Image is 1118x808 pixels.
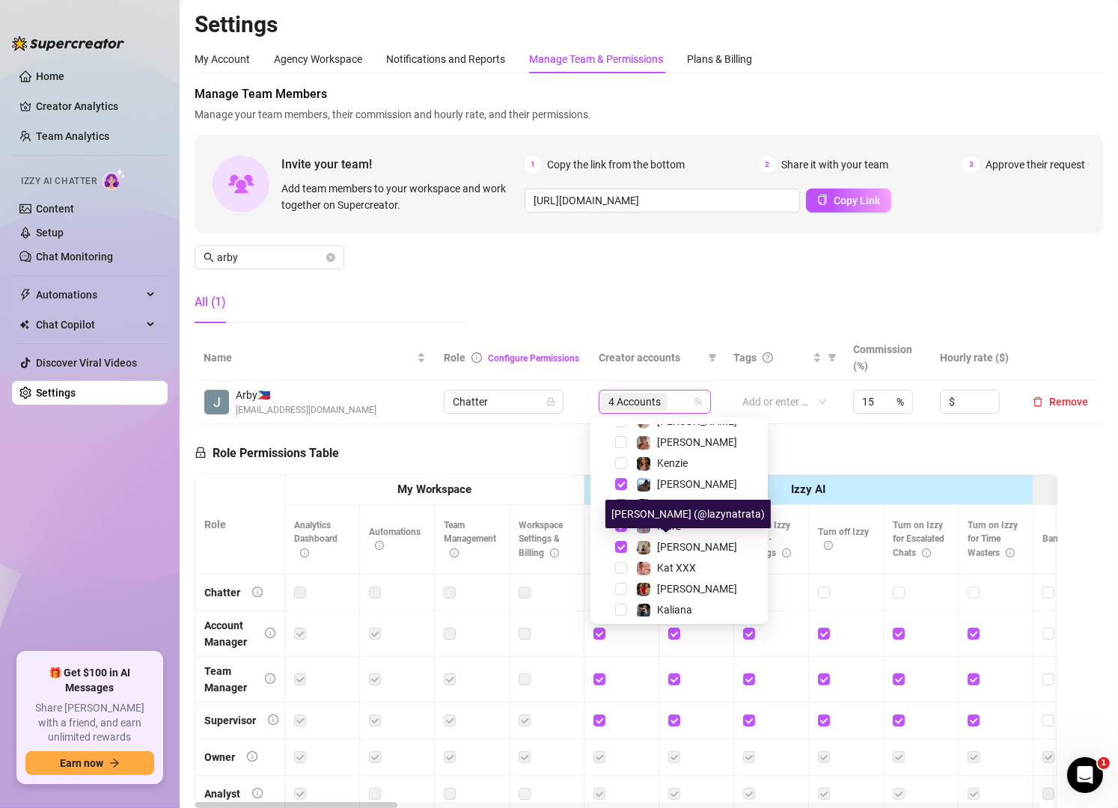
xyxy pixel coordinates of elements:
button: Remove [1027,393,1094,411]
div: Supervisor [204,712,256,729]
th: Name [195,335,435,381]
a: Creator Analytics [36,94,156,118]
span: Turn on Izzy for Escalated Chats [893,520,944,559]
span: info-circle [922,548,931,557]
span: Select tree node [615,583,627,595]
span: filter [828,353,837,362]
div: Agency Workspace [274,51,362,67]
span: Analytics Dashboard [294,520,337,559]
span: Name [204,349,414,366]
span: [PERSON_NAME] [657,541,737,553]
th: Hourly rate ($) [931,335,1018,381]
span: lock [195,447,207,459]
img: Natasha [637,541,650,554]
span: info-circle [268,714,278,725]
button: Copy Link [806,189,891,212]
div: My Account [195,51,250,67]
span: Copy Link [834,195,880,206]
div: [PERSON_NAME] (@lazynatrata) [605,500,771,528]
span: info-circle [450,548,459,557]
span: [PERSON_NAME] [657,583,737,595]
span: Share it with your team [782,156,889,173]
span: Turn on Izzy for Time Wasters [968,520,1018,559]
span: Add team members to your workspace and work together on Supercreator. [281,180,519,213]
span: search [204,252,214,263]
span: 1 [1098,757,1110,769]
span: info-circle [265,628,275,638]
span: Kenzie [657,457,688,469]
span: Creator accounts [599,349,702,366]
span: Automations [36,283,142,307]
a: Configure Permissions [488,353,579,364]
img: Taylor [637,478,650,492]
span: Earn now [60,757,103,769]
span: [PERSON_NAME] [657,436,737,448]
span: info-circle [1006,548,1015,557]
iframe: Intercom live chat [1067,757,1103,793]
span: Bank [1042,533,1078,544]
a: Home [36,70,64,82]
span: Izzy AI Chatter [21,174,97,189]
span: Arby 🇵🇭 [236,387,376,403]
img: Kaliana [637,604,650,617]
div: Chatter [204,584,240,601]
span: [PERSON_NAME] [657,478,737,490]
span: Turn off Izzy [818,527,869,551]
a: Discover Viral Videos [36,357,137,369]
span: info-circle [247,751,257,762]
span: Chat Copilot [36,313,142,337]
span: Approve their request [986,156,1085,173]
span: Tyra [657,499,678,511]
span: Select tree node [615,541,627,553]
a: Content [36,203,74,215]
span: Select tree node [615,562,627,574]
strong: Izzy AI [791,483,825,496]
span: info-circle [265,673,275,684]
button: Earn nowarrow-right [25,751,154,775]
span: 2 [760,156,776,173]
a: Chat Monitoring [36,251,113,263]
span: 🎁 Get $100 in AI Messages [25,666,154,695]
button: close-circle [326,253,335,262]
div: Notifications and Reports [386,51,505,67]
span: Select tree node [615,457,627,469]
span: info-circle [300,548,309,557]
span: Select tree node [615,604,627,616]
span: Chatter [453,391,555,413]
span: Manage your team members, their commission and hourly rate, and their permissions. [195,106,1103,123]
span: filter [705,346,720,369]
span: Automations [369,527,421,551]
span: Invite your team! [281,155,525,174]
img: AI Chatter [103,168,126,190]
span: info-circle [375,541,384,550]
span: lock [546,397,555,406]
img: logo-BBDzfeDw.svg [12,36,124,51]
img: Chat Copilot [19,319,29,330]
span: copy [817,195,828,205]
h5: Role Permissions Table [195,444,339,462]
span: 3 [963,156,980,173]
div: Plans & Billing [687,51,752,67]
span: delete [1033,397,1043,407]
span: Role [444,352,465,364]
img: Kenzie [637,457,650,471]
span: info-circle [252,587,263,597]
span: Select tree node [615,499,627,511]
span: Workspace Settings & Billing [519,520,563,559]
a: Setup [36,227,64,239]
span: info-circle [824,541,833,550]
span: info-circle [550,548,559,557]
h2: Settings [195,10,1103,39]
a: Team Analytics [36,130,109,142]
img: Jamie [637,436,650,450]
span: filter [825,346,840,369]
span: Remove [1049,396,1088,408]
span: 4 Accounts [608,394,661,410]
div: Account Manager [204,617,253,650]
div: Analyst [204,786,240,802]
img: Kat XXX [637,562,650,575]
strong: My Workspace [397,483,471,496]
div: Manage Team & Permissions [529,51,663,67]
span: 1 [525,156,541,173]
